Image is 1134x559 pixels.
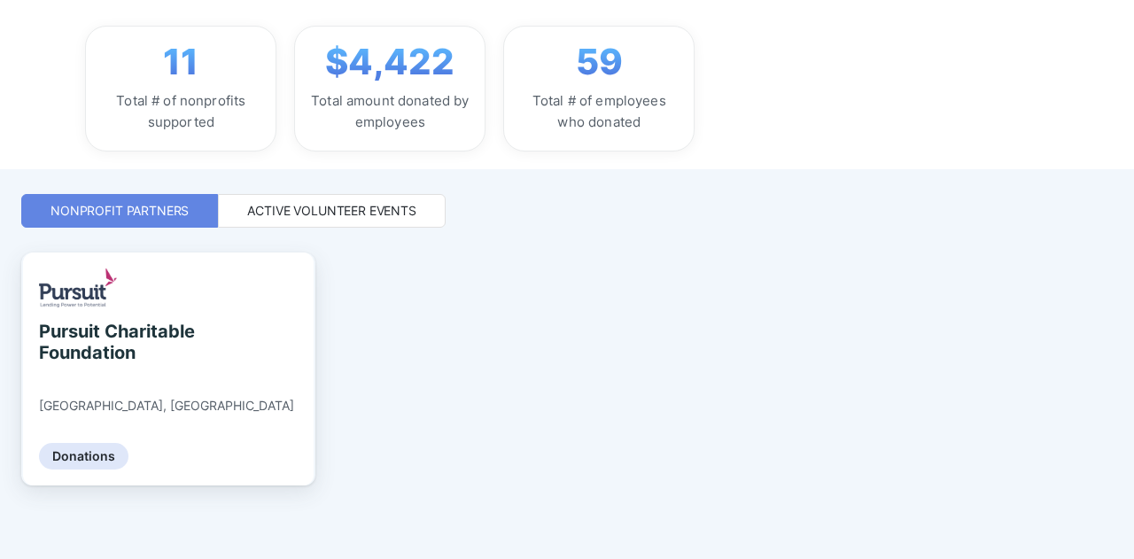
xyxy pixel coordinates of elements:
[163,41,198,83] span: 11
[576,41,623,83] span: 59
[100,90,261,133] div: Total # of nonprofits supported
[39,321,201,363] div: Pursuit Charitable Foundation
[309,90,470,133] div: Total amount donated by employees
[325,41,454,83] span: $4,422
[39,398,294,414] div: [GEOGRAPHIC_DATA], [GEOGRAPHIC_DATA]
[39,443,128,470] div: Donations
[518,90,680,133] div: Total # of employees who donated
[50,202,189,220] div: Nonprofit Partners
[247,202,416,220] div: Active Volunteer Events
